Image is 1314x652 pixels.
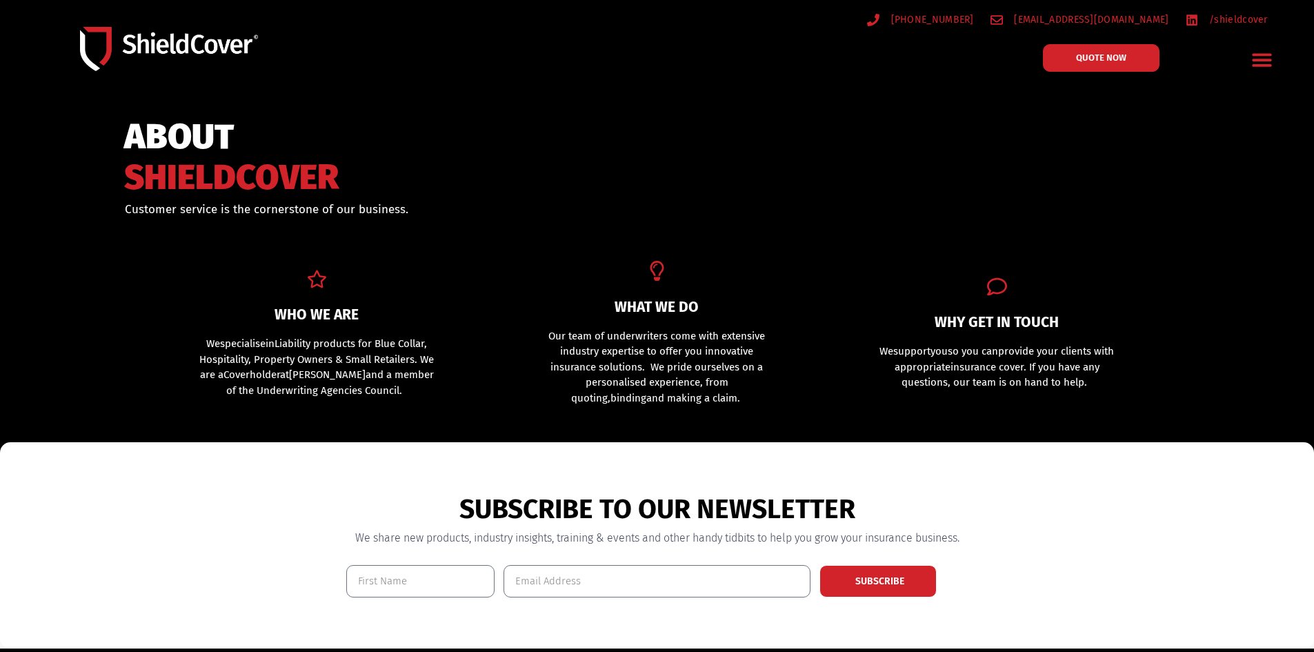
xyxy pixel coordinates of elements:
[124,123,339,151] span: ABOUT
[948,345,998,357] span: so you can
[504,565,810,597] input: Email Address
[1186,11,1268,28] a: /shieldcover
[646,392,740,404] span: and making a claim.
[226,368,434,397] span: and a member of the Underwriting Agencies Council.
[930,345,948,357] span: you
[610,392,646,404] span: binding
[888,11,974,28] span: [PHONE_NUMBER]
[991,11,1169,28] a: [EMAIL_ADDRESS][DOMAIN_NAME]
[125,202,408,217] span: Customer service is the cornerstone of our business.
[855,577,904,586] span: SUBSCRIBE
[878,315,1116,330] h2: WHY GET IN TOUCH
[902,361,1099,389] span: insurance cover. If you have any questions, our team is on hand to help.
[223,368,280,381] span: Coverholder
[879,345,893,357] span: We
[548,330,765,373] span: Our team of underwriters come with extensive industry expertise to offer you innovative insurance...
[289,368,366,381] span: [PERSON_NAME]
[1043,44,1159,72] a: QUOTE NOW
[1246,43,1279,76] div: Menu Toggle
[199,337,427,366] span: iability products for Blue Collar, Hospitality, Property Owners & Small Retailers.
[206,337,220,350] span: We
[1011,11,1168,28] span: [EMAIL_ADDRESS][DOMAIN_NAME]
[1206,11,1268,28] span: /shieldcover
[346,493,968,526] h2: SUBSCRIBE TO OUR NEWSLETTER
[893,345,930,357] span: support
[571,361,764,404] span: . We pride ourselves on a personalised experience, from quoting,
[1076,53,1126,62] span: QUOTE NOW
[867,11,974,28] a: [PHONE_NUMBER]
[819,565,937,597] button: SUBSCRIBE
[198,308,436,322] h2: WHO WE ARE
[538,300,776,315] h2: WHAT WE DO
[280,368,289,381] span: at
[275,337,279,350] span: L
[220,337,266,350] span: specialise
[266,337,275,350] span: in
[895,345,1115,373] span: provide your clients with appropriate
[346,533,968,544] h3: We share new products, industry insights, training & events and other handy tidbits to help you g...
[80,27,258,70] img: Shield-Cover-Underwriting-Australia-logo-full
[346,565,495,597] input: First Name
